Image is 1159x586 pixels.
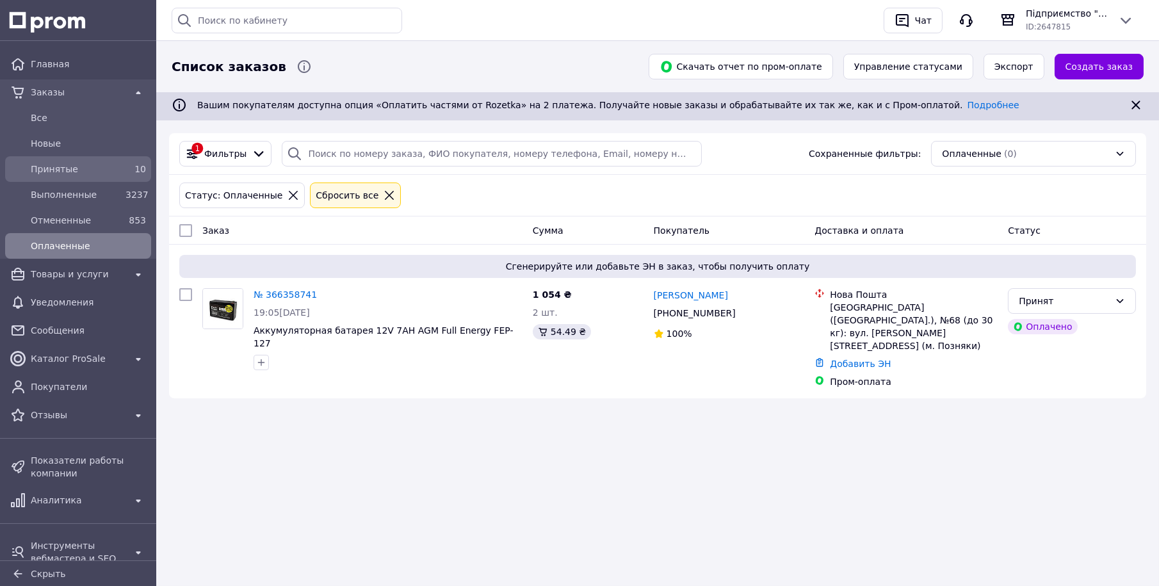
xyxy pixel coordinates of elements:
[129,215,146,225] span: 853
[182,188,285,202] div: Статус: Оплаченные
[1019,294,1110,308] div: Принят
[31,58,146,70] span: Главная
[830,375,998,388] div: Пром-оплата
[984,54,1044,79] button: Экспорт
[884,8,943,33] button: Чат
[31,409,126,421] span: Отзывы
[651,304,738,322] div: [PHONE_NUMBER]
[667,329,692,339] span: 100%
[31,569,66,579] span: Скрыть
[31,240,146,252] span: Оплаченные
[282,141,701,167] input: Поиск по номеру заказа, ФИО покупателя, номеру телефона, Email, номеру накладной
[649,54,833,79] button: Скачать отчет по пром-оплате
[830,288,998,301] div: Нова Пошта
[31,86,126,99] span: Заказы
[313,188,381,202] div: Сбросить все
[830,301,998,352] div: [GEOGRAPHIC_DATA] ([GEOGRAPHIC_DATA].), №68 (до 30 кг): вул. [PERSON_NAME][STREET_ADDRESS] (м. По...
[1055,54,1144,79] a: Создать заказ
[134,164,146,174] span: 10
[126,190,149,200] span: 3237
[202,225,229,236] span: Заказ
[31,137,146,150] span: Новые
[1004,149,1017,159] span: (0)
[197,100,1019,110] span: Вашим покупателям доступна опция «Оплатить частями от Rozetka» на 2 платежа. Получайте новые зака...
[31,163,120,175] span: Принятые
[843,54,973,79] button: Управление статусами
[942,147,1001,160] span: Оплаченные
[31,111,146,124] span: Все
[533,324,591,339] div: 54.49 ₴
[203,289,243,329] img: Фото товару
[172,58,286,76] span: Список заказов
[31,324,146,337] span: Сообщения
[31,494,126,507] span: Аналитика
[533,289,572,300] span: 1 054 ₴
[533,307,558,318] span: 2 шт.
[1026,7,1108,20] span: Підприємство "АСМ+ комп'ютер"
[31,188,120,201] span: Выполненные
[254,325,513,348] a: Аккумуляторная батарея 12V 7AH AGM Full Energy FEP-127
[31,454,146,480] span: Показатели работы компании
[254,307,310,318] span: 19:05[DATE]
[31,539,126,565] span: Инструменты вебмастера и SEO
[31,380,146,393] span: Покупатели
[533,225,563,236] span: Сумма
[31,214,120,227] span: Отмененные
[654,289,728,302] a: [PERSON_NAME]
[184,260,1131,273] span: Сгенерируйте или добавьте ЭН в заказ, чтобы получить оплату
[202,288,243,329] a: Фото товару
[1008,319,1077,334] div: Оплачено
[912,11,934,30] div: Чат
[204,147,247,160] span: Фильтры
[31,296,146,309] span: Уведомления
[31,268,126,281] span: Товары и услуги
[968,100,1019,110] a: Подробнее
[654,225,710,236] span: Покупатель
[830,359,891,369] a: Добавить ЭН
[31,352,126,365] span: Каталог ProSale
[1026,22,1071,31] span: ID: 2647815
[809,147,921,160] span: Сохраненные фильтры:
[1008,225,1041,236] span: Статус
[172,8,402,33] input: Поиск по кабинету
[254,289,317,300] a: № 366358741
[815,225,904,236] span: Доставка и оплата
